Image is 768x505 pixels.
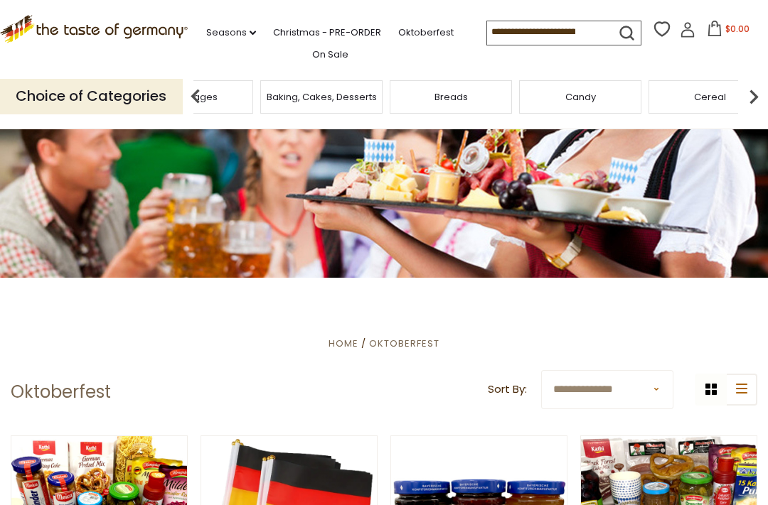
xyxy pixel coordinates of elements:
[267,92,377,102] a: Baking, Cakes, Desserts
[694,92,726,102] a: Cereal
[329,337,358,350] a: Home
[181,82,210,111] img: previous arrow
[206,25,256,40] a: Seasons
[434,92,468,102] a: Breads
[369,337,439,350] a: Oktoberfest
[725,23,750,35] span: $0.00
[312,47,348,63] a: On Sale
[488,381,527,398] label: Sort By:
[273,25,381,40] a: Christmas - PRE-ORDER
[398,25,454,40] a: Oktoberfest
[11,381,111,403] h1: Oktoberfest
[565,92,596,102] a: Candy
[740,82,768,111] img: next arrow
[698,21,759,42] button: $0.00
